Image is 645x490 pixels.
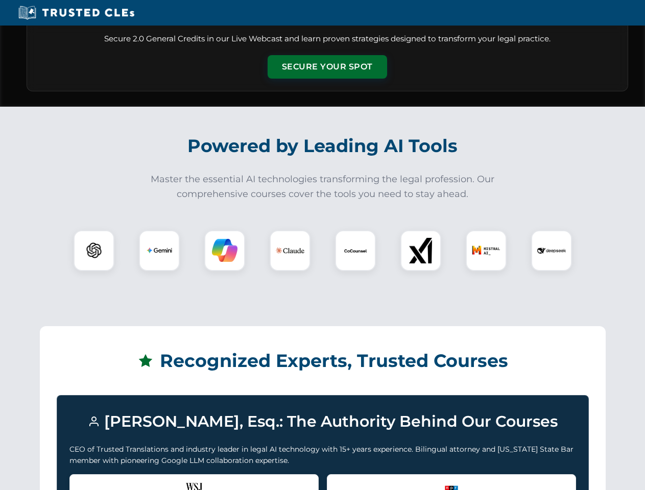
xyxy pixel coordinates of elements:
div: CoCounsel [335,230,376,271]
h2: Powered by Leading AI Tools [40,128,606,164]
div: Mistral AI [466,230,507,271]
div: Copilot [204,230,245,271]
div: xAI [400,230,441,271]
button: Secure Your Spot [268,55,387,79]
img: Trusted CLEs [15,5,137,20]
div: Gemini [139,230,180,271]
img: Copilot Logo [212,238,237,263]
div: ChatGPT [74,230,114,271]
p: CEO of Trusted Translations and industry leader in legal AI technology with 15+ years experience.... [69,444,576,467]
img: xAI Logo [408,238,434,263]
img: CoCounsel Logo [343,238,368,263]
p: Master the essential AI technologies transforming the legal profession. Our comprehensive courses... [144,172,501,202]
h2: Recognized Experts, Trusted Courses [57,343,589,379]
h3: [PERSON_NAME], Esq.: The Authority Behind Our Courses [69,408,576,435]
div: Claude [270,230,310,271]
img: Claude Logo [276,236,304,265]
img: Gemini Logo [147,238,172,263]
img: Mistral AI Logo [472,236,500,265]
img: DeepSeek Logo [537,236,566,265]
div: DeepSeek [531,230,572,271]
img: ChatGPT Logo [79,236,109,265]
p: Secure 2.0 General Credits in our Live Webcast and learn proven strategies designed to transform ... [39,33,615,45]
